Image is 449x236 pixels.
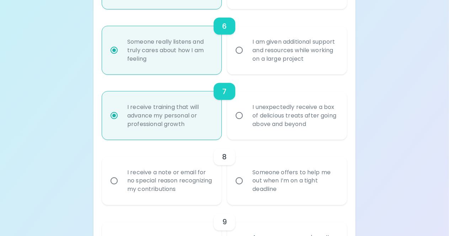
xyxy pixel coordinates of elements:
h6: 6 [222,21,227,32]
h6: 7 [222,86,226,97]
div: choice-group-check [102,9,347,75]
div: choice-group-check [102,75,347,140]
div: I am given additional support and resources while working on a large project [247,29,343,72]
div: I unexpectedly receive a box of delicious treats after going above and beyond [247,94,343,137]
div: choice-group-check [102,140,347,205]
div: I receive a note or email for no special reason recognizing my contributions [122,160,218,202]
div: Someone really listens and truly cares about how I am feeling [122,29,218,72]
h6: 9 [222,216,227,228]
div: I receive training that will advance my personal or professional growth [122,94,218,137]
h6: 8 [222,151,227,163]
div: Someone offers to help me out when I’m on a tight deadline [247,160,343,202]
